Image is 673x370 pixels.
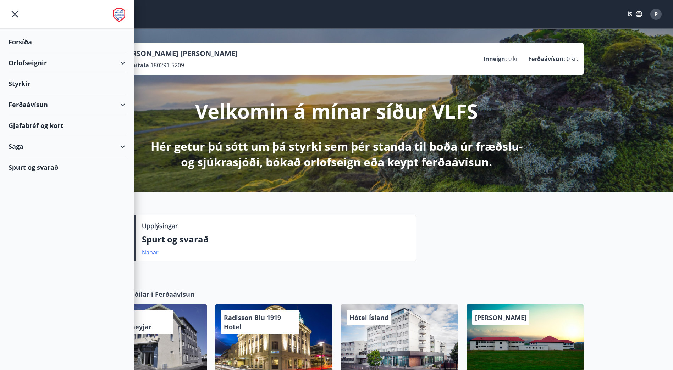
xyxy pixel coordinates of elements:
span: 0 kr. [508,55,520,63]
p: Kennitala [121,61,149,69]
span: Samstarfsaðilar í Ferðaávísun [98,290,194,299]
p: Ferðaávísun : [528,55,565,63]
button: menu [9,8,21,21]
p: Inneign : [484,55,507,63]
p: Velkomin á mínar síður VLFS [195,97,478,124]
button: P [647,6,664,23]
span: 0 kr. [567,55,578,63]
a: Nánar [142,248,159,256]
span: Radisson Blu 1919 Hotel [224,313,281,331]
div: Ferðaávísun [9,94,125,115]
div: Orlofseignir [9,52,125,73]
span: [PERSON_NAME] [475,313,526,322]
div: Gjafabréf og kort [9,115,125,136]
span: 180291-5209 [150,61,184,69]
p: Spurt og svarað [142,233,410,245]
div: Saga [9,136,125,157]
span: Hótel Ísland [349,313,388,322]
div: Styrkir [9,73,125,94]
button: ÍS [623,8,646,21]
div: Spurt og svarað [9,157,125,178]
p: [PERSON_NAME] [PERSON_NAME] [121,49,238,58]
span: P [654,10,658,18]
p: Upplýsingar [142,221,178,230]
img: union_logo [113,8,125,22]
div: Forsíða [9,32,125,52]
p: Hér getur þú sótt um þá styrki sem þér standa til boða úr fræðslu- og sjúkrasjóði, bókað orlofsei... [149,139,524,170]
